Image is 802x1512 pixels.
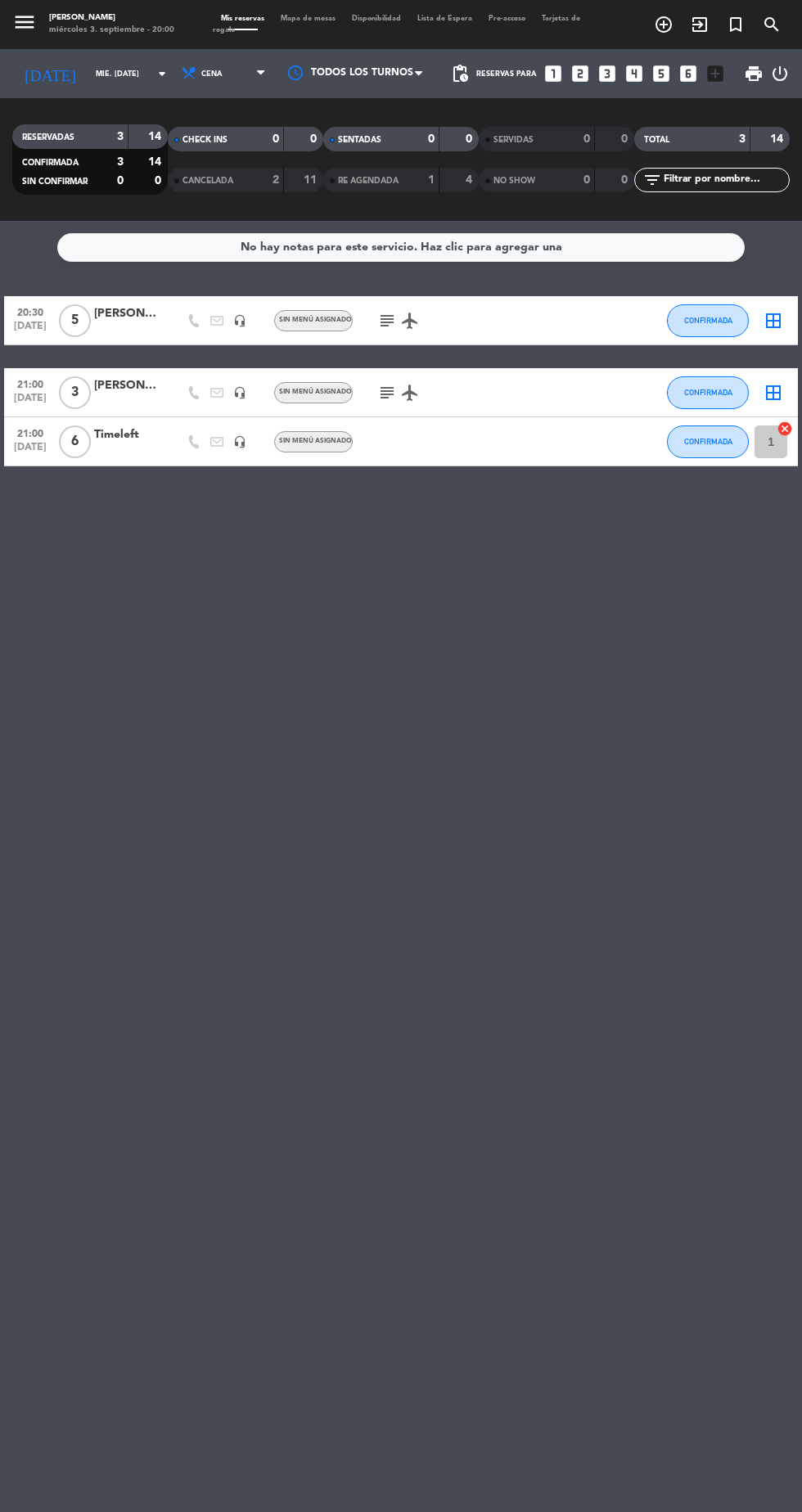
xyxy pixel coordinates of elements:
[201,70,223,79] span: Cena
[744,64,764,83] span: print
[273,15,344,22] span: Mapa de mesas
[642,170,662,190] i: filter_list
[583,133,590,145] strong: 0
[739,133,746,145] strong: 3
[10,374,51,393] span: 21:00
[624,63,645,84] i: looks_4
[777,421,793,437] i: cancel
[476,70,537,79] span: Reservas para
[684,316,732,325] span: CONFIRMADA
[466,174,475,186] strong: 4
[273,174,279,186] strong: 2
[310,133,320,145] strong: 0
[117,156,124,168] strong: 3
[344,15,409,22] span: Disponibilidad
[94,304,160,323] div: [PERSON_NAME]
[428,174,435,186] strong: 1
[49,25,174,37] div: miércoles 3. septiembre - 20:00
[684,388,732,397] span: CONFIRMADA
[428,133,435,145] strong: 0
[273,133,279,145] strong: 0
[400,311,420,331] i: airplanemode_active
[466,133,475,145] strong: 0
[279,389,352,395] span: Sin menú asignado
[770,133,786,145] strong: 14
[770,49,790,98] div: LOG OUT
[338,177,399,185] span: RE AGENDADA
[690,15,710,34] i: exit_to_app
[762,15,782,34] i: search
[450,64,470,83] span: pending_actions
[409,15,480,22] span: Lista de Espera
[10,321,51,340] span: [DATE]
[377,311,397,331] i: subject
[480,15,534,22] span: Pre-acceso
[213,15,273,22] span: Mis reservas
[12,57,88,90] i: [DATE]
[377,383,397,403] i: subject
[400,383,420,403] i: airplanemode_active
[59,376,91,409] span: 3
[279,438,352,444] span: Sin menú asignado
[22,159,79,167] span: CONFIRMADA
[148,156,164,168] strong: 14
[684,437,732,446] span: CONFIRMADA
[117,131,124,142] strong: 3
[726,15,746,34] i: turned_in_not
[10,393,51,412] span: [DATE]
[59,304,91,337] span: 5
[49,12,174,25] div: [PERSON_NAME]
[279,317,352,323] span: Sin menú asignado
[182,136,228,144] span: CHECK INS
[770,64,790,83] i: power_settings_new
[654,15,674,34] i: add_circle_outline
[233,386,246,399] i: headset_mic
[10,302,51,321] span: 20:30
[94,376,160,395] div: [PERSON_NAME]
[667,425,749,458] button: CONFIRMADA
[233,314,246,327] i: headset_mic
[678,63,699,84] i: looks_6
[241,238,562,257] div: No hay notas para este servicio. Haz clic para agregar una
[338,136,381,144] span: SENTADAS
[621,174,631,186] strong: 0
[764,383,783,403] i: border_all
[10,442,51,461] span: [DATE]
[644,136,669,144] span: TOTAL
[651,63,672,84] i: looks_5
[583,174,590,186] strong: 0
[10,423,51,442] span: 21:00
[570,63,591,84] i: looks_two
[148,131,164,142] strong: 14
[493,136,534,144] span: SERVIDAS
[597,63,618,84] i: looks_3
[22,178,88,186] span: SIN CONFIRMAR
[493,177,535,185] span: NO SHOW
[764,311,783,331] i: border_all
[59,425,91,458] span: 6
[621,133,631,145] strong: 0
[705,63,726,84] i: add_box
[304,174,320,186] strong: 11
[94,425,160,444] div: Timeleft
[667,376,749,409] button: CONFIRMADA
[12,10,37,34] i: menu
[543,63,564,84] i: looks_one
[662,171,789,189] input: Filtrar por nombre...
[667,304,749,337] button: CONFIRMADA
[152,64,172,83] i: arrow_drop_down
[233,435,246,448] i: headset_mic
[22,133,74,142] span: RESERVADAS
[12,10,37,38] button: menu
[182,177,233,185] span: CANCELADA
[117,175,124,187] strong: 0
[155,175,164,187] strong: 0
